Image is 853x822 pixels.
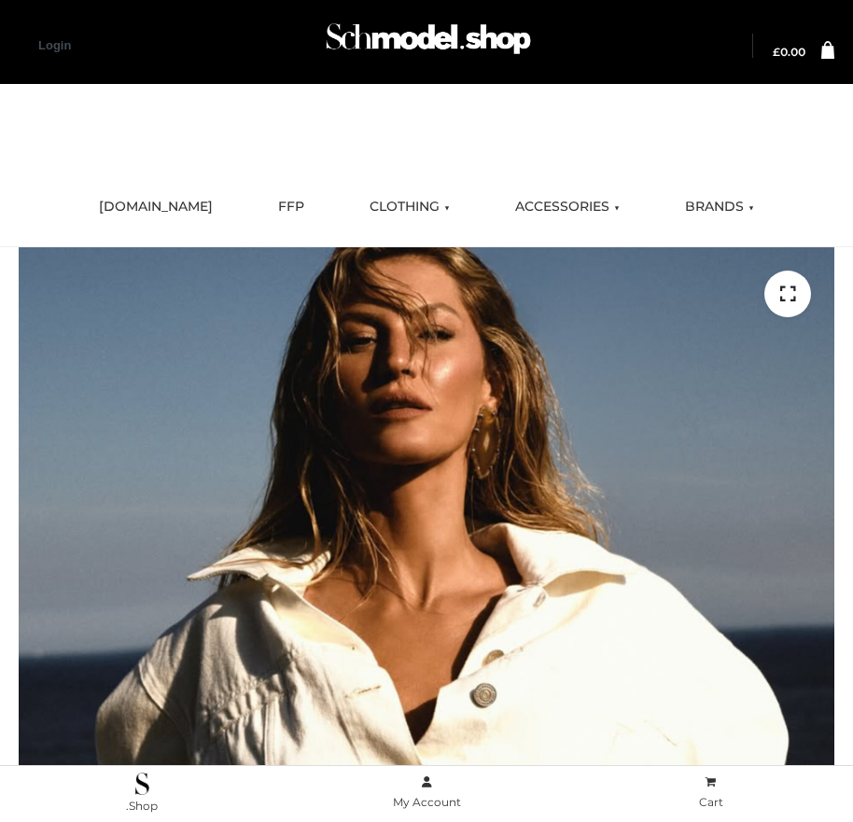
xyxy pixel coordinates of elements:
a: Cart [568,772,853,814]
a: FFP [264,187,318,228]
a: CLOTHING [356,187,464,228]
span: .Shop [126,799,158,813]
span: £ [773,45,780,59]
a: Schmodel Admin 964 [317,16,536,77]
img: .Shop [135,773,149,795]
img: Schmodel Admin 964 [321,10,536,77]
a: My Account [285,772,569,814]
a: ACCESSORIES [501,187,634,228]
a: BRANDS [671,187,768,228]
bdi: 0.00 [773,45,805,59]
span: Cart [699,795,723,809]
span: My Account [393,795,461,809]
a: Login [38,38,71,52]
a: £0.00 [773,47,805,58]
a: [DOMAIN_NAME] [85,187,227,228]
